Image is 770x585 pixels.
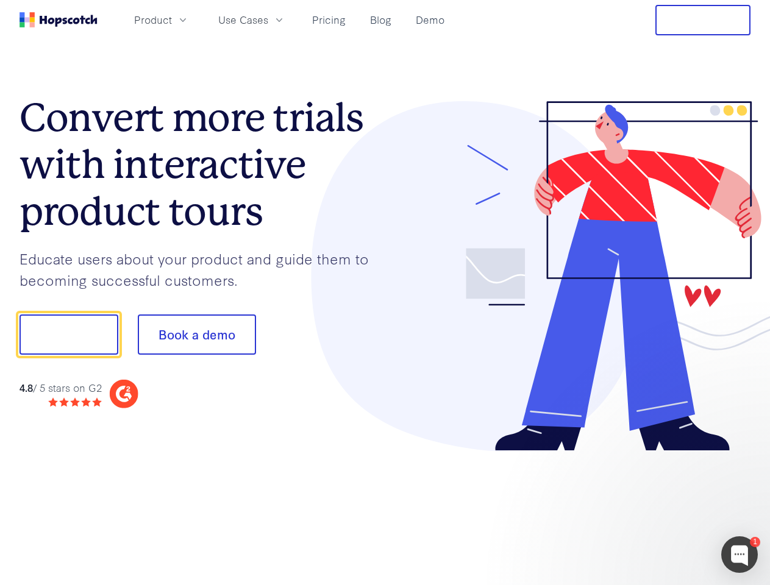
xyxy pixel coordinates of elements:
button: Free Trial [655,5,750,35]
strong: 4.8 [20,380,33,394]
span: Use Cases [218,12,268,27]
button: Book a demo [138,314,256,355]
div: / 5 stars on G2 [20,380,102,395]
a: Demo [411,10,449,30]
span: Product [134,12,172,27]
h1: Convert more trials with interactive product tours [20,94,385,235]
button: Product [127,10,196,30]
div: 1 [750,537,760,547]
a: Pricing [307,10,351,30]
a: Blog [365,10,396,30]
button: Show me! [20,314,118,355]
button: Use Cases [211,10,293,30]
a: Home [20,12,98,27]
p: Educate users about your product and guide them to becoming successful customers. [20,248,385,290]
